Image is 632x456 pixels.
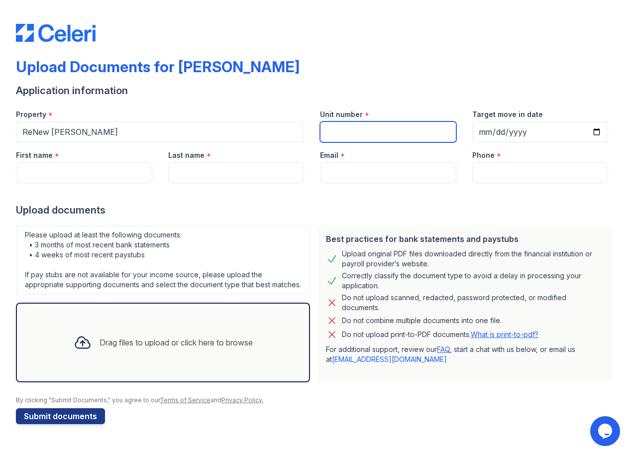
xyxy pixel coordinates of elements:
[472,150,495,160] label: Phone
[16,150,53,160] label: First name
[326,233,604,245] div: Best practices for bank statements and paystubs
[221,396,263,404] a: Privacy Policy.
[590,416,622,446] iframe: chat widget
[16,396,616,404] div: By clicking "Submit Documents," you agree to our and
[16,58,300,76] div: Upload Documents for [PERSON_NAME]
[16,203,616,217] div: Upload documents
[16,110,46,119] label: Property
[320,150,338,160] label: Email
[326,344,604,364] p: For additional support, review our , start a chat with us below, or email us at
[16,84,616,98] div: Application information
[342,330,538,340] p: Do not upload print-to-PDF documents.
[342,271,604,291] div: Correctly classify the document type to avoid a delay in processing your application.
[471,330,538,339] a: What is print-to-pdf?
[16,225,310,295] div: Please upload at least the following documents: • 3 months of most recent bank statements • 4 wee...
[437,345,450,353] a: FAQ
[342,315,502,327] div: Do not combine multiple documents into one file.
[320,110,363,119] label: Unit number
[16,408,105,424] button: Submit documents
[16,24,96,42] img: CE_Logo_Blue-a8612792a0a2168367f1c8372b55b34899dd931a85d93a1a3d3e32e68fde9ad4.png
[332,355,447,363] a: [EMAIL_ADDRESS][DOMAIN_NAME]
[160,396,211,404] a: Terms of Service
[168,150,205,160] label: Last name
[342,249,604,269] div: Upload original PDF files downloaded directly from the financial institution or payroll provider’...
[100,337,253,348] div: Drag files to upload or click here to browse
[342,293,604,313] div: Do not upload scanned, redacted, password protected, or modified documents.
[472,110,543,119] label: Target move in date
